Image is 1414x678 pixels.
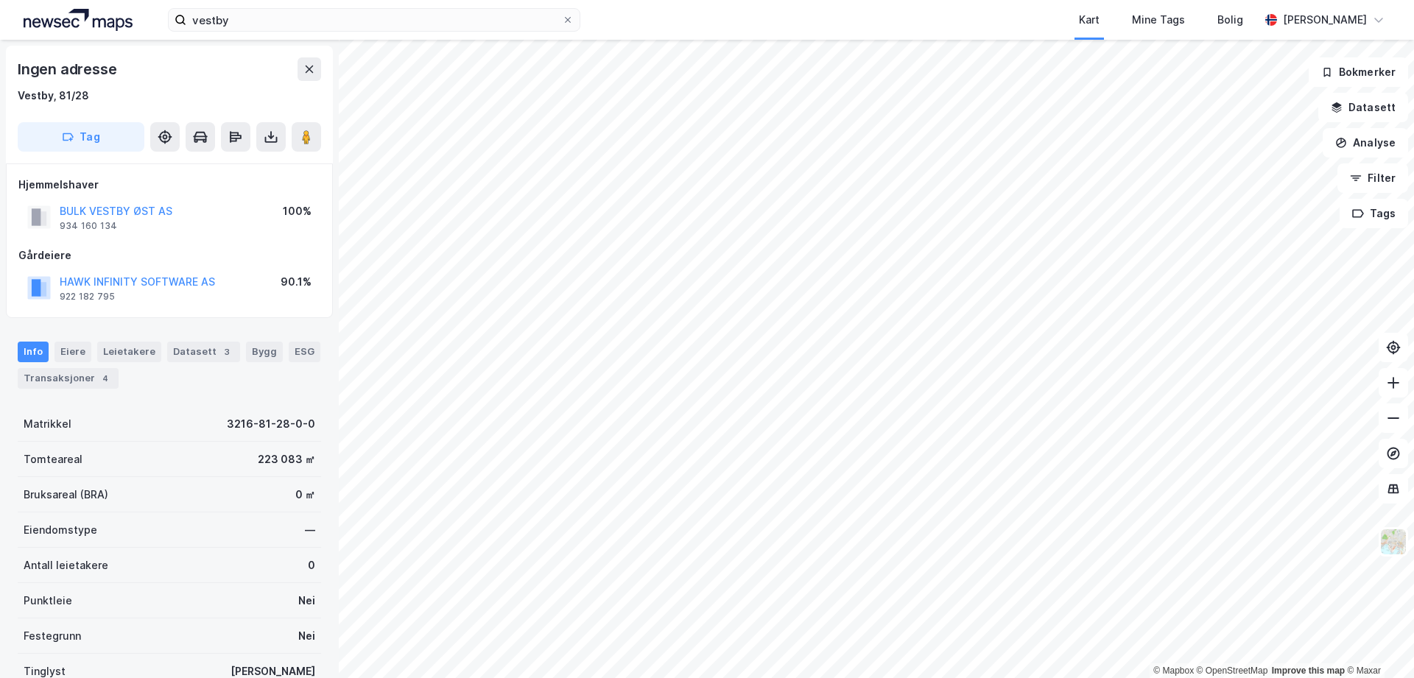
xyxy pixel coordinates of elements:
[24,486,108,504] div: Bruksareal (BRA)
[18,87,89,105] div: Vestby, 81/28
[1283,11,1367,29] div: [PERSON_NAME]
[24,557,108,574] div: Antall leietakere
[1153,665,1194,676] a: Mapbox
[1340,607,1414,678] iframe: Chat Widget
[1379,528,1407,556] img: Z
[1079,11,1100,29] div: Kart
[18,57,119,81] div: Ingen adresse
[1340,607,1414,678] div: Kontrollprogram for chat
[167,342,240,362] div: Datasett
[246,342,283,362] div: Bygg
[186,9,562,31] input: Søk på adresse, matrikkel, gårdeiere, leietakere eller personer
[60,220,117,232] div: 934 160 134
[289,342,320,362] div: ESG
[18,368,119,389] div: Transaksjoner
[18,247,320,264] div: Gårdeiere
[1272,665,1345,676] a: Improve this map
[305,521,315,539] div: —
[24,521,97,539] div: Eiendomstype
[24,451,82,468] div: Tomteareal
[258,451,315,468] div: 223 083 ㎡
[24,415,71,433] div: Matrikkel
[18,122,144,152] button: Tag
[18,342,49,362] div: Info
[1217,11,1243,29] div: Bolig
[1340,199,1408,228] button: Tags
[298,627,315,645] div: Nei
[219,345,234,359] div: 3
[227,415,315,433] div: 3216-81-28-0-0
[295,486,315,504] div: 0 ㎡
[298,592,315,610] div: Nei
[24,9,133,31] img: logo.a4113a55bc3d86da70a041830d287a7e.svg
[308,557,315,574] div: 0
[24,627,81,645] div: Festegrunn
[1197,665,1268,676] a: OpenStreetMap
[60,291,115,303] div: 922 182 795
[1132,11,1185,29] div: Mine Tags
[1323,128,1408,158] button: Analyse
[54,342,91,362] div: Eiere
[97,342,161,362] div: Leietakere
[18,176,320,194] div: Hjemmelshaver
[24,592,72,610] div: Punktleie
[1337,163,1408,193] button: Filter
[98,371,113,386] div: 4
[1318,93,1408,122] button: Datasett
[283,202,312,220] div: 100%
[281,273,312,291] div: 90.1%
[1309,57,1408,87] button: Bokmerker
